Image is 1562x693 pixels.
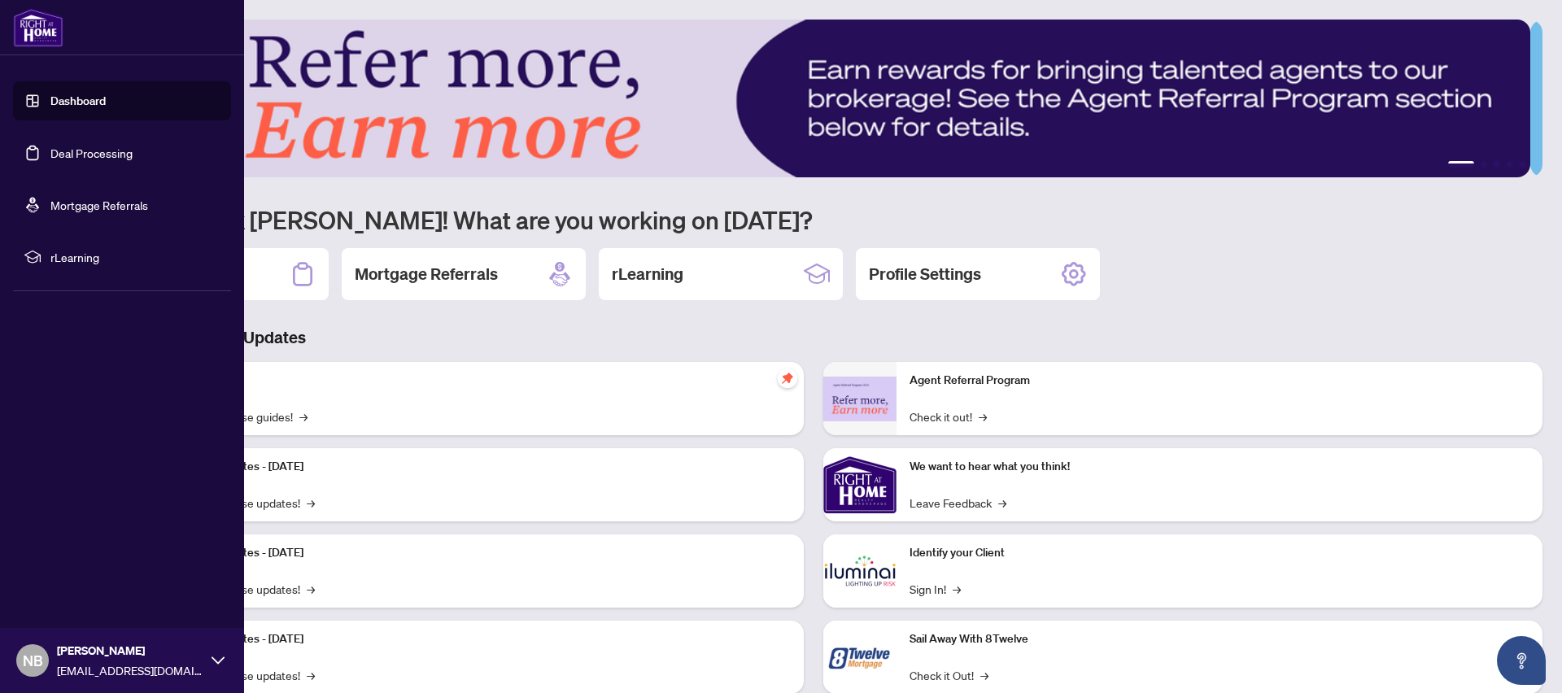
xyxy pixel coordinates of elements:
[85,326,1542,349] h3: Brokerage & Industry Updates
[307,666,315,684] span: →
[23,649,43,672] span: NB
[823,448,897,521] img: We want to hear what you think!
[355,263,498,285] h2: Mortgage Referrals
[13,8,63,47] img: logo
[910,630,1529,648] p: Sail Away With 8Twelve
[869,263,981,285] h2: Profile Settings
[171,544,791,562] p: Platform Updates - [DATE]
[910,580,961,598] a: Sign In!→
[57,661,203,679] span: [EMAIL_ADDRESS][DOMAIN_NAME]
[50,248,220,266] span: rLearning
[171,372,791,390] p: Self-Help
[778,368,797,388] span: pushpin
[171,458,791,476] p: Platform Updates - [DATE]
[910,544,1529,562] p: Identify your Client
[171,630,791,648] p: Platform Updates - [DATE]
[910,372,1529,390] p: Agent Referral Program
[1497,636,1546,685] button: Open asap
[910,458,1529,476] p: We want to hear what you think!
[1520,161,1526,168] button: 5
[953,580,961,598] span: →
[85,20,1530,177] img: Slide 0
[50,94,106,108] a: Dashboard
[1494,161,1500,168] button: 3
[823,534,897,608] img: Identify your Client
[1448,161,1474,168] button: 1
[910,666,988,684] a: Check it Out!→
[910,494,1006,512] a: Leave Feedback→
[307,494,315,512] span: →
[998,494,1006,512] span: →
[979,408,987,425] span: →
[612,263,683,285] h2: rLearning
[50,146,133,160] a: Deal Processing
[910,408,987,425] a: Check it out!→
[1507,161,1513,168] button: 4
[50,198,148,212] a: Mortgage Referrals
[57,642,203,660] span: [PERSON_NAME]
[299,408,308,425] span: →
[85,204,1542,235] h1: Welcome back [PERSON_NAME]! What are you working on [DATE]?
[1481,161,1487,168] button: 2
[823,377,897,421] img: Agent Referral Program
[307,580,315,598] span: →
[980,666,988,684] span: →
